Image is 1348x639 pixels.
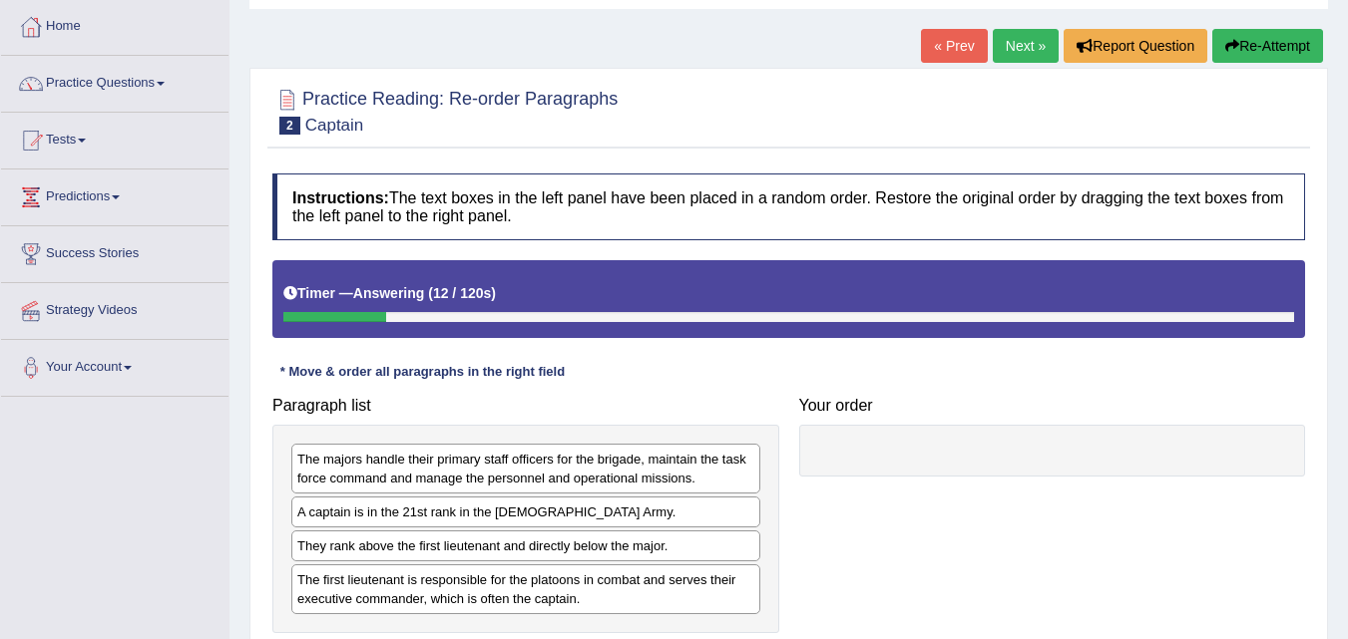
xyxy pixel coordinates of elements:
div: The first lieutenant is responsible for the platoons in combat and serves their executive command... [291,564,760,614]
a: Your Account [1,340,228,390]
div: The majors handle their primary staff officers for the brigade, maintain the task force command a... [291,444,760,493]
a: Next » [993,29,1059,63]
h4: The text boxes in the left panel have been placed in a random order. Restore the original order b... [272,173,1305,240]
button: Report Question [1064,29,1207,63]
b: ) [491,285,496,301]
b: 12 / 120s [433,285,491,301]
small: Captain [305,116,364,135]
a: Success Stories [1,226,228,276]
b: ( [428,285,433,301]
button: Re-Attempt [1212,29,1323,63]
a: Strategy Videos [1,283,228,333]
div: They rank above the first lieutenant and directly below the major. [291,530,760,561]
h4: Paragraph list [272,397,779,415]
h2: Practice Reading: Re-order Paragraphs [272,85,618,135]
b: Instructions: [292,189,389,206]
a: Predictions [1,169,228,219]
h5: Timer — [283,286,496,301]
span: 2 [279,117,300,135]
div: * Move & order all paragraphs in the right field [272,363,573,382]
b: Answering [353,285,425,301]
div: A captain is in the 21st rank in the [DEMOGRAPHIC_DATA] Army. [291,496,760,527]
a: Practice Questions [1,56,228,106]
a: Tests [1,113,228,162]
a: « Prev [921,29,987,63]
h4: Your order [799,397,1306,415]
